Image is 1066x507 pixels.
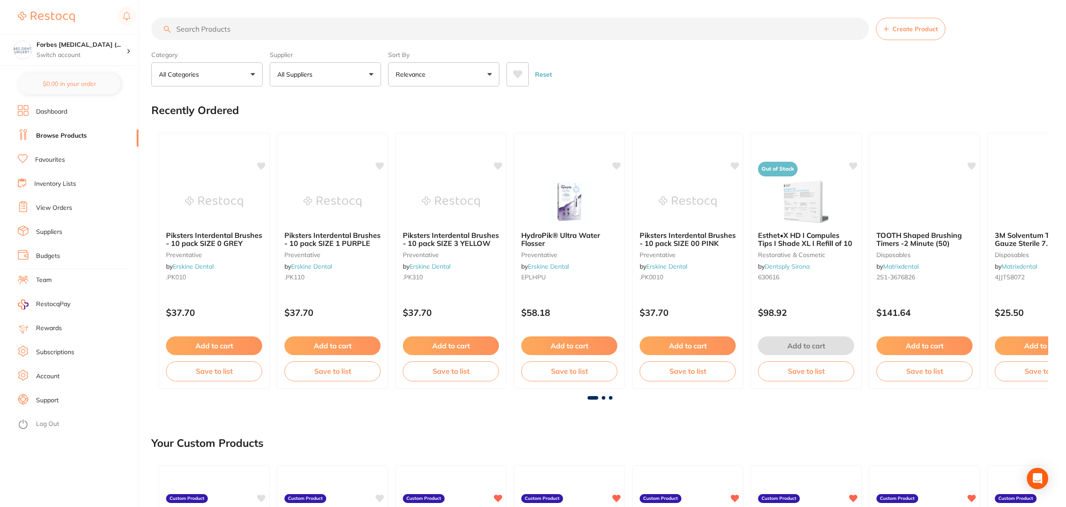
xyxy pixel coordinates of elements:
[521,231,617,248] b: HydroPik® Ultra Water Flosser
[403,336,499,355] button: Add to cart
[521,251,617,258] small: preventative
[758,494,800,503] label: Custom Product
[876,307,973,318] p: $141.64
[166,494,208,503] label: Custom Product
[173,262,214,270] a: Erskine Dental
[18,12,75,22] img: Restocq Logo
[36,228,62,237] a: Suppliers
[291,262,332,270] a: Erskine Dental
[765,262,810,270] a: Dentsply Sirona
[36,300,70,309] span: RestocqPay
[277,70,316,79] p: All Suppliers
[758,336,854,355] button: Add to cart
[876,251,973,258] small: disposables
[166,336,262,355] button: Add to cart
[540,180,598,224] img: HydroPik® Ultra Water Flosser
[758,262,810,270] span: by
[396,70,429,79] p: Relevance
[151,18,869,40] input: Search Products
[36,41,126,49] h4: Forbes Dental Surgery (DentalTown 6)
[270,62,381,86] button: All Suppliers
[640,336,736,355] button: Add to cart
[36,204,72,213] a: View Orders
[284,251,381,258] small: preventative
[521,336,617,355] button: Add to cart
[388,51,499,59] label: Sort By
[521,307,617,318] p: $58.18
[409,262,450,270] a: Erskine Dental
[659,180,717,224] img: Piksters Interdental Brushes - 10 pack SIZE 00 PINK
[18,299,28,310] img: RestocqPay
[758,231,854,248] b: Esthet•X HD I Compules Tips I Shade XL I Refill of 10
[18,299,70,310] a: RestocqPay
[646,262,687,270] a: Erskine Dental
[640,361,736,381] button: Save to list
[151,437,263,450] h2: Your Custom Products
[521,274,617,281] small: EPLHPU
[36,51,126,60] p: Switch account
[284,262,332,270] span: by
[36,252,60,261] a: Budgets
[151,62,263,86] button: All Categories
[892,25,938,33] span: Create Product
[159,70,203,79] p: All Categories
[896,180,953,224] img: TOOTH Shaped Brushing Timers -2 Minute (50)
[640,274,736,281] small: .PK0010
[34,180,76,188] a: Inventory Lists
[403,307,499,318] p: $37.70
[36,420,59,429] a: Log Out
[403,262,450,270] span: by
[640,262,687,270] span: by
[151,104,239,117] h2: Recently Ordered
[284,274,381,281] small: .PK110
[1027,468,1048,489] div: Open Intercom Messenger
[284,307,381,318] p: $37.70
[876,494,918,503] label: Custom Product
[18,417,136,432] button: Log Out
[18,7,75,27] a: Restocq Logo
[758,162,798,176] span: Out of Stock
[640,307,736,318] p: $37.70
[166,307,262,318] p: $37.70
[36,276,52,285] a: Team
[403,231,499,248] b: Piksters Interdental Brushes - 10 pack SIZE 3 YELLOW
[185,180,243,224] img: Piksters Interdental Brushes - 10 pack SIZE 0 GREY
[521,361,617,381] button: Save to list
[883,262,919,270] a: Matrixdental
[876,336,973,355] button: Add to cart
[777,180,835,224] img: Esthet•X HD I Compules Tips I Shade XL I Refill of 10
[284,336,381,355] button: Add to cart
[521,494,563,503] label: Custom Product
[640,231,736,248] b: Piksters Interdental Brushes - 10 pack SIZE 00 PINK
[876,274,973,281] small: 2S1-3676826
[876,262,919,270] span: by
[36,396,59,405] a: Support
[876,18,945,40] button: Create Product
[284,231,381,248] b: Piksters Interdental Brushes - 10 pack SIZE 1 PURPLE
[36,324,62,333] a: Rewards
[758,361,854,381] button: Save to list
[758,251,854,258] small: restorative & cosmetic
[166,262,214,270] span: by
[35,155,65,164] a: Favourites
[151,51,263,59] label: Category
[166,251,262,258] small: preventative
[403,361,499,381] button: Save to list
[36,131,87,140] a: Browse Products
[18,73,121,94] button: $0.00 in your order
[995,494,1037,503] label: Custom Product
[166,274,262,281] small: .PK010
[36,348,74,357] a: Subscriptions
[284,494,326,503] label: Custom Product
[876,231,973,248] b: TOOTH Shaped Brushing Timers -2 Minute (50)
[14,41,32,59] img: Forbes Dental Surgery (DentalTown 6)
[36,107,67,116] a: Dashboard
[388,62,499,86] button: Relevance
[304,180,361,224] img: Piksters Interdental Brushes - 10 pack SIZE 1 PURPLE
[284,361,381,381] button: Save to list
[876,361,973,381] button: Save to list
[528,262,569,270] a: Erskine Dental
[640,251,736,258] small: preventative
[403,251,499,258] small: preventative
[422,180,480,224] img: Piksters Interdental Brushes - 10 pack SIZE 3 YELLOW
